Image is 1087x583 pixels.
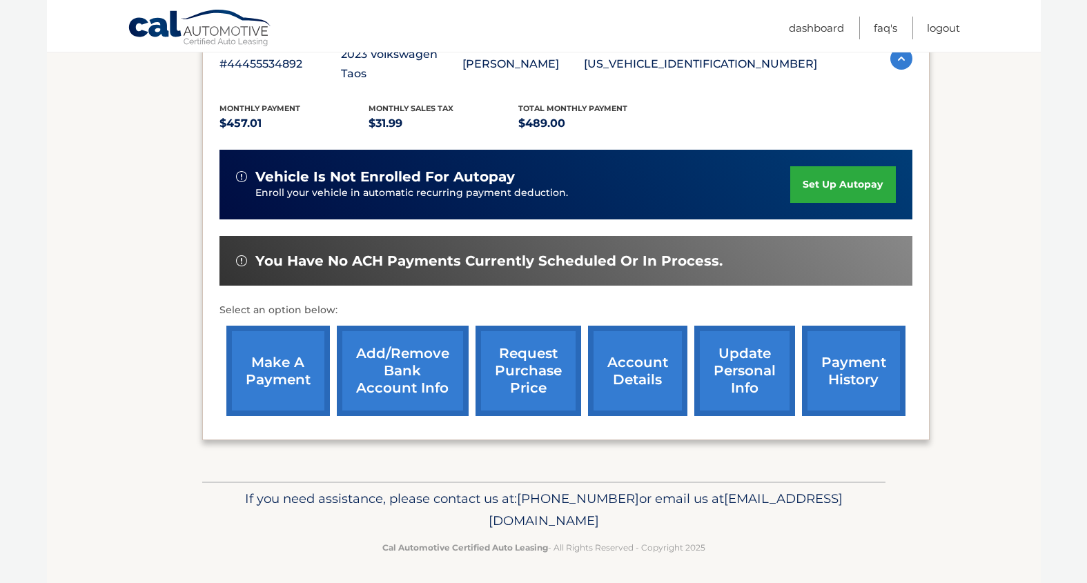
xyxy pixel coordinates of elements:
a: Add/Remove bank account info [337,326,469,416]
a: request purchase price [476,326,581,416]
strong: Cal Automotive Certified Auto Leasing [382,542,548,553]
p: $31.99 [369,114,518,133]
a: account details [588,326,687,416]
a: make a payment [226,326,330,416]
a: FAQ's [874,17,897,39]
p: #44455534892 [219,55,341,74]
img: alert-white.svg [236,255,247,266]
a: set up autopay [790,166,895,203]
p: Select an option below: [219,302,912,319]
p: - All Rights Reserved - Copyright 2025 [211,540,877,555]
p: [US_VEHICLE_IDENTIFICATION_NUMBER] [584,55,817,74]
span: [EMAIL_ADDRESS][DOMAIN_NAME] [489,491,843,528]
img: accordion-active.svg [890,48,912,70]
a: Logout [927,17,960,39]
span: Monthly sales Tax [369,103,453,113]
span: Monthly Payment [219,103,300,113]
p: [PERSON_NAME] [462,55,584,74]
p: $457.01 [219,114,369,133]
p: $489.00 [518,114,668,133]
a: Cal Automotive [128,9,273,49]
img: alert-white.svg [236,171,247,182]
a: update personal info [694,326,795,416]
p: Enroll your vehicle in automatic recurring payment deduction. [255,186,791,201]
span: vehicle is not enrolled for autopay [255,168,515,186]
p: 2023 Volkswagen Taos [341,45,462,83]
a: payment history [802,326,905,416]
span: You have no ACH payments currently scheduled or in process. [255,253,723,270]
span: Total Monthly Payment [518,103,627,113]
span: [PHONE_NUMBER] [517,491,639,506]
p: If you need assistance, please contact us at: or email us at [211,488,877,532]
a: Dashboard [789,17,844,39]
